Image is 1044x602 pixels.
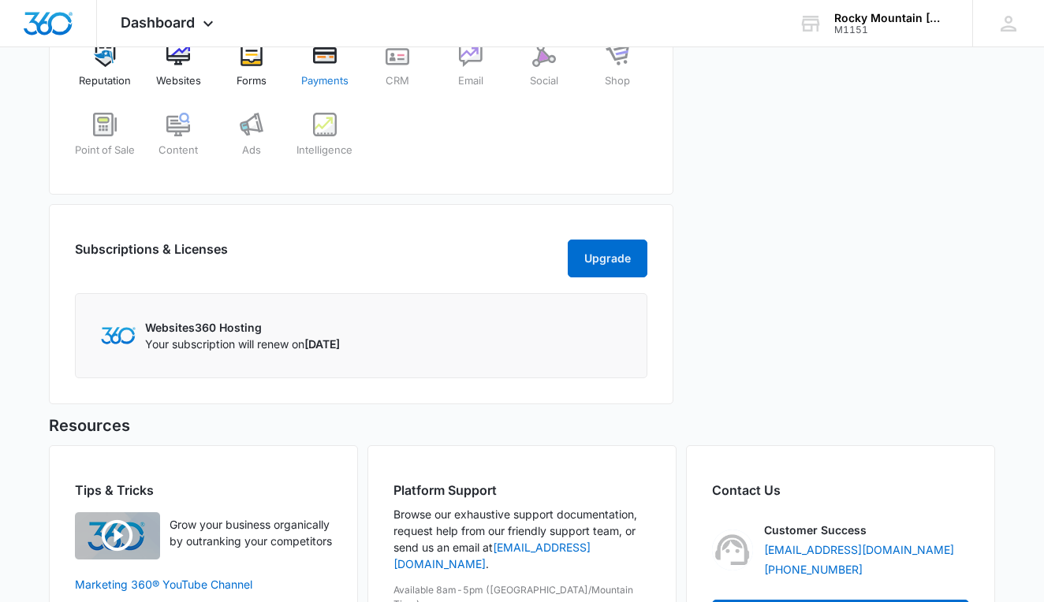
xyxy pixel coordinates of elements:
span: Content [158,143,198,158]
a: Social [514,43,575,100]
a: Shop [587,43,647,100]
button: Upgrade [568,240,647,277]
span: Reputation [79,73,131,89]
span: [DATE] [304,337,340,351]
p: Customer Success [764,522,867,538]
span: Shop [605,73,630,89]
img: Marketing 360 Logo [101,327,136,344]
img: Quick Overview Video [75,512,160,559]
span: Payments [301,73,349,89]
div: account name [834,12,949,24]
a: [EMAIL_ADDRESS][DOMAIN_NAME] [764,541,954,558]
span: Social [530,73,558,89]
a: Reputation [75,43,136,100]
a: Marketing 360® YouTube Channel [75,576,332,593]
a: Ads [222,113,282,169]
h2: Platform Support [393,481,651,500]
a: Content [148,113,209,169]
span: Intelligence [296,143,352,158]
span: CRM [386,73,409,89]
a: CRM [367,43,428,100]
h2: Subscriptions & Licenses [75,240,228,271]
h5: Resources [49,414,995,437]
span: Ads [242,143,261,158]
a: Point of Sale [75,113,136,169]
a: Email [441,43,501,100]
p: Grow your business organically by outranking your competitors [170,516,332,549]
span: Email [458,73,483,89]
div: account id [834,24,949,35]
span: Websites [156,73,201,89]
p: Browse our exhaustive support documentation, request help from our friendly support team, or send... [393,506,651,572]
span: Dashboard [121,14,195,31]
img: Customer Success [712,530,753,570]
a: [PHONE_NUMBER] [764,561,863,578]
p: Your subscription will renew on [145,336,340,352]
a: Payments [294,43,355,100]
p: Websites360 Hosting [145,319,340,336]
span: Forms [237,73,267,89]
a: Websites [148,43,209,100]
a: Intelligence [294,113,355,169]
h2: Tips & Tricks [75,481,332,500]
a: Forms [222,43,282,100]
span: Point of Sale [75,143,135,158]
h2: Contact Us [712,481,969,500]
